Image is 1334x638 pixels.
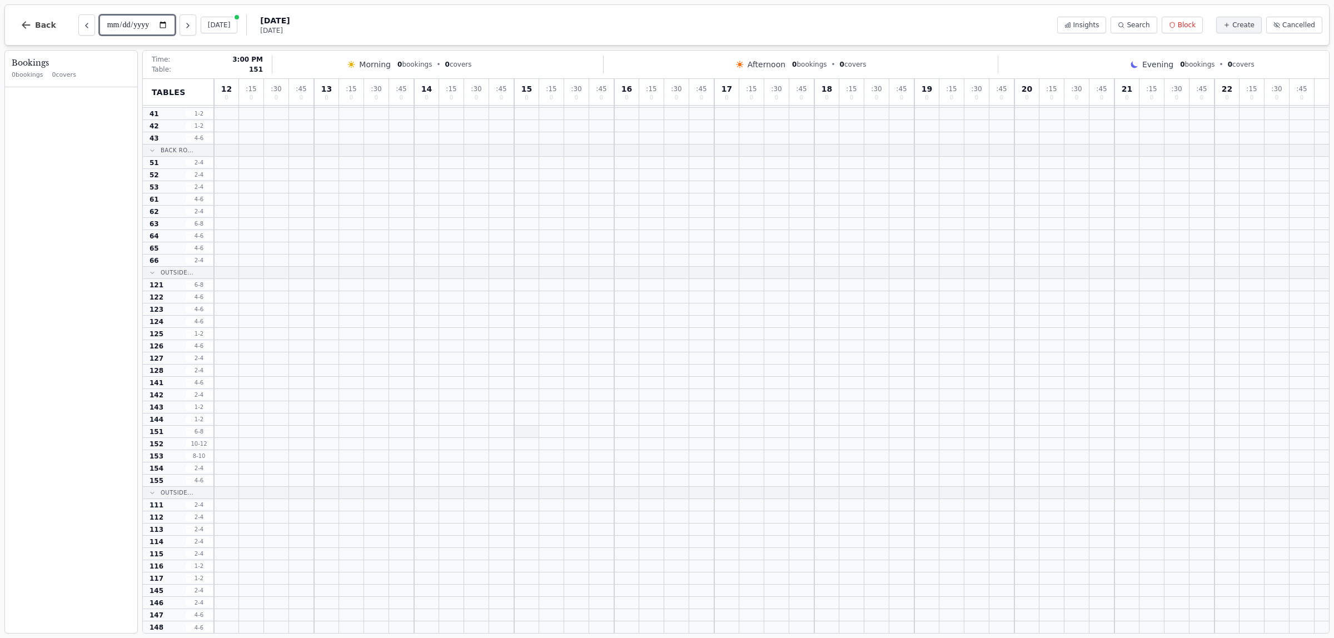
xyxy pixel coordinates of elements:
span: : 45 [296,86,306,92]
span: 4 - 6 [186,232,212,240]
span: : 15 [546,86,556,92]
span: 1 - 2 [186,109,212,118]
span: 0 [350,95,353,101]
span: 3:00 PM [232,55,263,64]
span: 151 [150,427,163,436]
span: 113 [150,525,163,534]
span: Block [1178,21,1196,29]
span: : 30 [471,86,481,92]
span: 127 [150,354,163,363]
span: 116 [150,562,163,571]
span: 0 [500,95,503,101]
button: Previous day [78,14,95,36]
span: 145 [150,586,163,595]
span: 17 [721,85,732,93]
span: Insights [1073,21,1099,29]
span: covers [445,60,472,69]
span: Evening [1142,59,1173,70]
span: 1 - 2 [186,574,212,582]
span: : 15 [846,86,857,92]
span: 1 - 2 [186,562,212,570]
span: 0 [1150,95,1153,101]
span: 0 [450,95,453,101]
span: 0 [792,61,797,68]
button: Insights [1057,17,1107,33]
span: : 15 [746,86,756,92]
span: 63 [150,220,159,228]
span: 4 - 6 [186,305,212,313]
span: 21 [1122,85,1132,93]
span: 4 - 6 [186,317,212,326]
button: Search [1111,17,1157,33]
span: 0 [425,95,428,101]
span: Tables [152,87,186,98]
span: 0 [575,95,578,101]
span: : 45 [396,86,406,92]
span: 65 [150,244,159,253]
span: 0 [300,95,303,101]
span: 114 [150,537,163,546]
button: Back [12,12,65,38]
span: 0 [1250,95,1253,101]
span: 0 [1300,95,1303,101]
span: : 30 [871,86,882,92]
button: Block [1162,17,1203,33]
span: 1 - 2 [186,403,212,411]
span: 2 - 4 [186,586,212,595]
span: 2 - 4 [186,391,212,399]
span: : 45 [596,86,606,92]
span: 4 - 6 [186,611,212,619]
span: 16 [621,85,632,93]
span: 0 [325,95,328,101]
span: 2 - 4 [186,599,212,607]
span: 0 [375,95,378,101]
span: 1 - 2 [186,415,212,423]
span: 126 [150,342,163,351]
span: covers [1228,60,1255,69]
button: [DATE] [201,17,238,33]
span: 66 [150,256,159,265]
span: 2 - 4 [186,183,212,191]
span: [DATE] [260,15,290,26]
span: : 30 [771,86,782,92]
span: 144 [150,415,163,424]
span: 19 [922,85,932,93]
span: • [832,60,835,69]
span: [DATE] [260,26,290,35]
span: 2 - 4 [186,207,212,216]
span: : 15 [646,86,656,92]
span: : 15 [446,86,456,92]
span: 142 [150,391,163,400]
span: 0 [1000,95,1003,101]
button: Next day [180,14,196,36]
span: 0 [475,95,478,101]
span: : 30 [1171,86,1182,92]
span: 61 [150,195,159,204]
span: 153 [150,452,163,461]
span: 4 - 6 [186,293,212,301]
span: Outside... [161,489,193,497]
span: covers [840,60,867,69]
span: 151 [249,65,263,74]
span: Create [1232,21,1255,29]
span: 2 - 4 [186,354,212,362]
span: 152 [150,440,163,448]
span: 122 [150,293,163,302]
span: 2 - 4 [186,171,212,179]
button: Create [1216,17,1262,33]
span: 0 [625,95,628,101]
span: : 15 [946,86,957,92]
span: 2 - 4 [186,256,212,265]
span: 0 [550,95,553,101]
span: 43 [150,134,159,143]
span: 0 [445,61,450,68]
span: : 30 [271,86,281,92]
span: 0 [525,95,528,101]
span: 2 - 4 [186,513,212,521]
span: 6 - 8 [186,427,212,436]
span: 1 - 2 [186,122,212,130]
span: 111 [150,501,163,510]
span: 0 [1225,95,1228,101]
span: 0 [400,95,403,101]
span: 0 [875,95,878,101]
